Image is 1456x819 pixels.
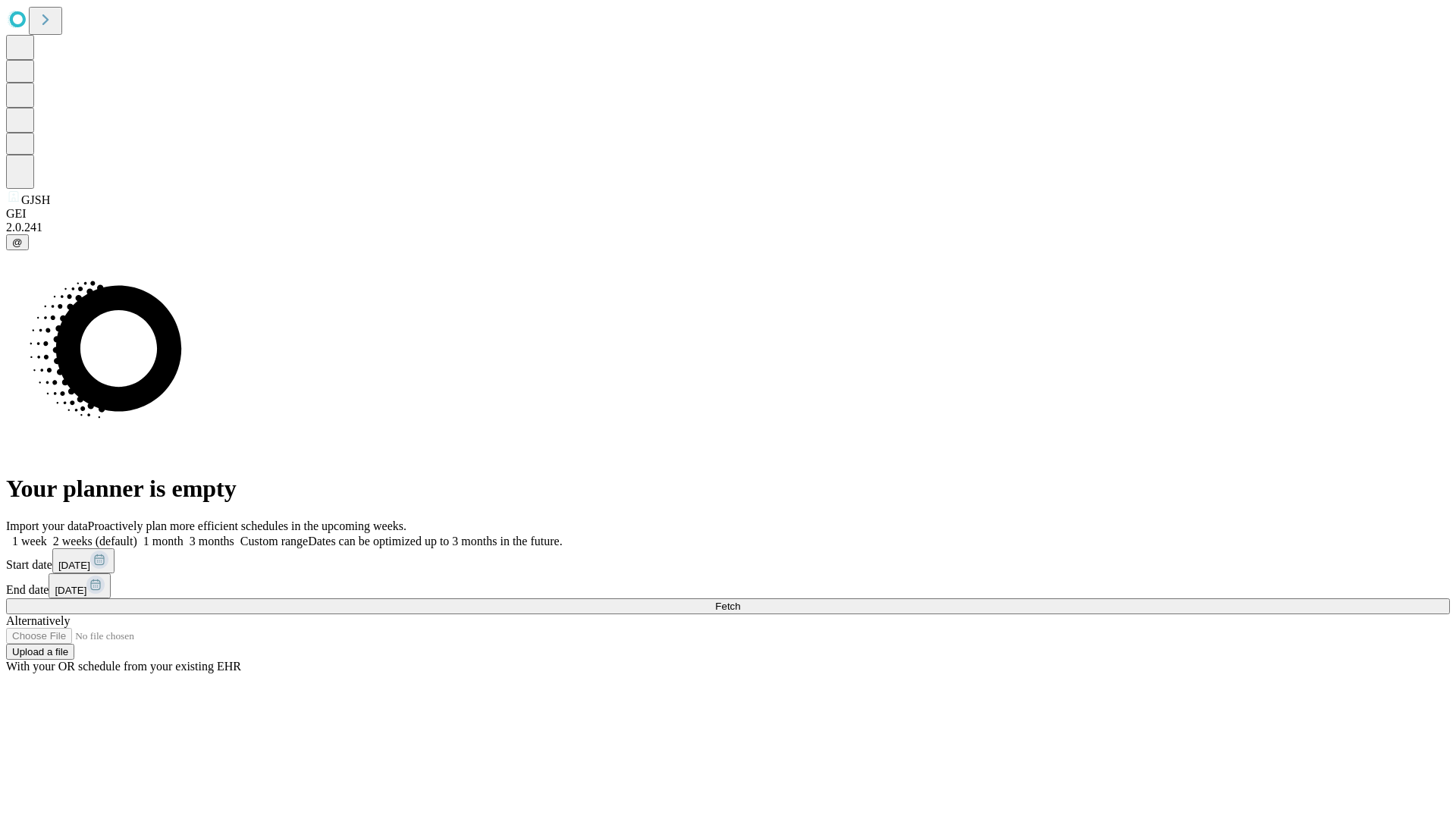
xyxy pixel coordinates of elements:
span: Fetch [715,601,740,612]
button: Upload a file [6,644,74,660]
span: @ [12,237,23,248]
div: 2.0.241 [6,221,1450,234]
span: Import your data [6,519,88,532]
span: 1 week [12,535,47,548]
span: Proactively plan more efficient schedules in the upcoming weeks. [88,519,406,532]
span: Alternatively [6,614,70,627]
span: 2 weeks (default) [53,535,137,548]
button: [DATE] [52,548,115,573]
h1: Your planner is empty [6,475,1450,503]
span: 1 month [143,535,184,548]
span: GJSH [21,193,50,206]
span: [DATE] [55,585,86,596]
span: Dates can be optimized up to 3 months in the future. [308,535,562,548]
button: @ [6,234,29,250]
span: [DATE] [58,560,90,571]
div: GEI [6,207,1450,221]
span: With your OR schedule from your existing EHR [6,660,241,673]
div: End date [6,573,1450,598]
button: [DATE] [49,573,111,598]
button: Fetch [6,598,1450,614]
span: 3 months [190,535,234,548]
span: Custom range [240,535,308,548]
div: Start date [6,548,1450,573]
